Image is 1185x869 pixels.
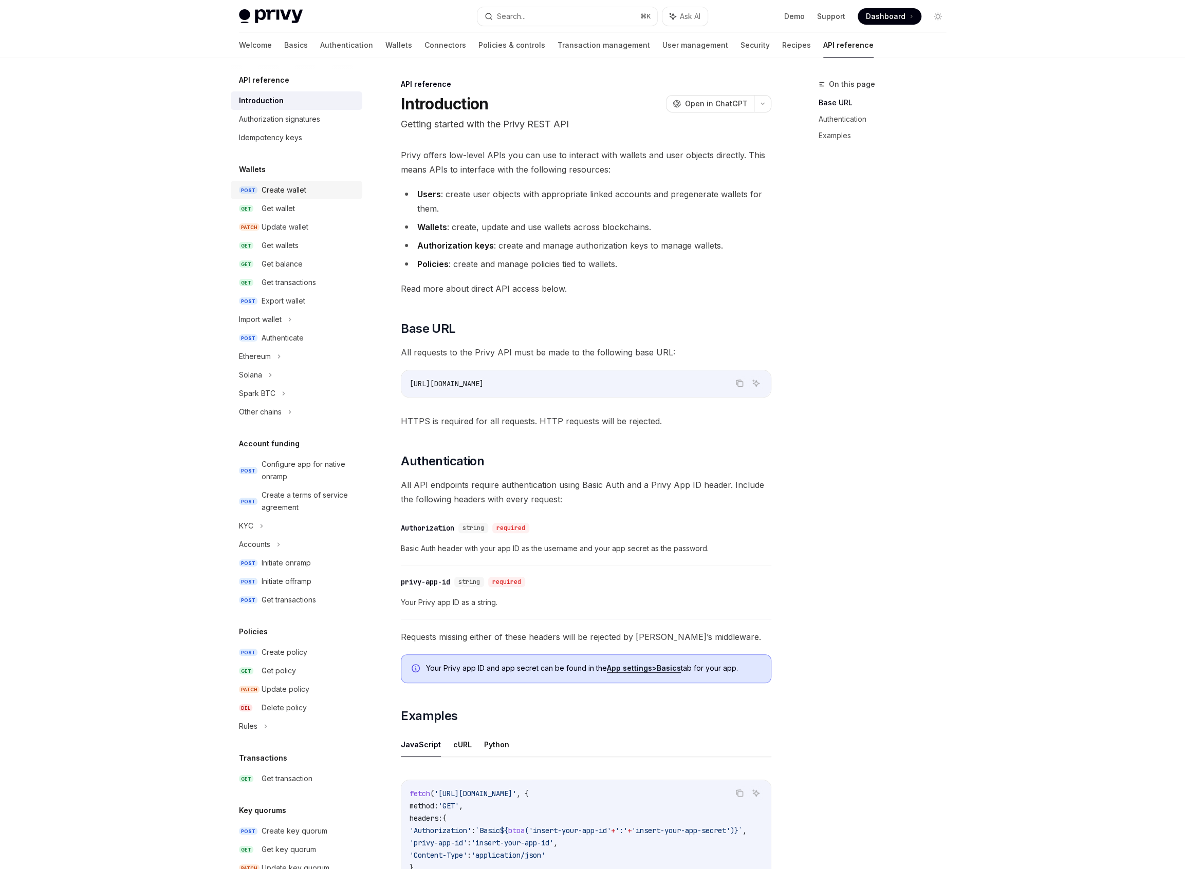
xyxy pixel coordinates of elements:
[262,575,311,588] div: Initiate offramp
[239,350,271,363] div: Ethereum
[239,596,257,604] span: POST
[430,789,434,798] span: (
[459,801,463,810] span: ,
[819,95,954,111] a: Base URL
[231,455,362,486] a: POSTConfigure app for native onramp
[662,7,708,26] button: Ask AI
[231,128,362,147] a: Idempotency keys
[611,826,615,835] span: +
[478,33,545,58] a: Policies & controls
[239,113,320,125] div: Authorization signatures
[239,720,257,732] div: Rules
[401,257,771,271] li: : create and manage policies tied to wallets.
[239,520,253,532] div: KYC
[239,538,270,551] div: Accounts
[239,846,253,854] span: GET
[239,804,286,817] h5: Key quorums
[231,840,362,859] a: GETGet key quorum
[239,686,260,693] span: PATCH
[930,8,946,25] button: Toggle dark mode
[262,239,299,252] div: Get wallets
[819,127,954,144] a: Examples
[401,345,771,360] span: All requests to the Privy API must be made to the following base URL:
[401,95,488,113] h1: Introduction
[410,851,467,860] span: 'Content-Type'
[262,825,327,837] div: Create key quorum
[685,99,748,109] span: Open in ChatGPT
[231,110,362,128] a: Authorization signatures
[401,596,771,609] span: Your Privy app ID as a string.
[410,789,430,798] span: fetch
[231,822,362,840] a: POSTCreate key quorum
[239,279,253,287] span: GET
[239,74,289,86] h5: API reference
[239,387,275,400] div: Spark BTC
[657,664,681,672] strong: Basics
[231,273,362,292] a: GETGet transactions
[516,789,529,798] span: , {
[417,222,447,232] strong: Wallets
[231,680,362,698] a: PATCHUpdate policy
[231,255,362,273] a: GETGet balance
[410,379,484,388] span: [URL][DOMAIN_NAME]
[401,630,771,644] span: Requests missing either of these headers will be rejected by [PERSON_NAME]’s middleware.
[262,646,307,658] div: Create policy
[438,801,459,810] span: 'GET'
[239,704,252,712] span: DEL
[262,702,307,714] div: Delete policy
[733,786,746,800] button: Copy the contents from the code block
[410,801,438,810] span: method:
[231,218,362,236] a: PATCHUpdate wallet
[417,259,449,269] strong: Policies
[738,826,743,835] span: `
[823,33,874,58] a: API reference
[401,187,771,216] li: : create user objects with appropriate linked accounts and pregenerate wallets for them.
[239,752,287,764] h5: Transactions
[662,33,728,58] a: User management
[231,554,362,572] a: POSTInitiate onramp
[458,578,480,586] span: string
[462,524,484,532] span: string
[401,523,454,533] div: Authorization
[401,79,771,89] div: API reference
[417,189,441,199] strong: Users
[500,826,508,835] span: ${
[819,111,954,127] a: Authentication
[401,732,441,757] button: JavaScript
[239,297,257,305] span: POST
[508,826,525,835] span: btoa
[401,478,771,506] span: All API endpoints require authentication using Basic Auth and a Privy App ID header. Include the ...
[320,33,373,58] a: Authentication
[231,329,362,347] a: POSTAuthenticate
[434,789,516,798] span: '[URL][DOMAIN_NAME]'
[239,559,257,567] span: POST
[749,786,763,800] button: Ask AI
[401,220,771,234] li: : create, update and use wallets across blockchains.
[412,664,422,674] svg: Info
[262,665,296,677] div: Get policy
[231,572,362,591] a: POSTInitiate offramp
[426,663,761,673] span: Your Privy app ID and app secret can be found in the tab for your app.
[231,698,362,717] a: DELDelete policy
[467,851,471,860] span: :
[666,95,754,112] button: Open in ChatGPT
[262,184,306,196] div: Create wallet
[239,242,253,250] span: GET
[239,131,302,144] div: Idempotency keys
[284,33,308,58] a: Basics
[401,117,771,131] p: Getting started with the Privy REST API
[239,438,300,450] h5: Account funding
[239,9,303,24] img: light logo
[401,281,771,296] span: Read more about direct API access below.
[231,199,362,218] a: GETGet wallet
[262,772,312,785] div: Get transaction
[733,376,746,390] button: Copy the contents from the code block
[484,732,509,757] button: Python
[262,683,309,695] div: Update policy
[239,260,253,268] span: GET
[607,664,681,673] a: App settings>Basics
[262,258,303,270] div: Get balance
[467,838,471,847] span: :
[866,11,905,22] span: Dashboard
[529,826,611,835] span: 'insert-your-app-id'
